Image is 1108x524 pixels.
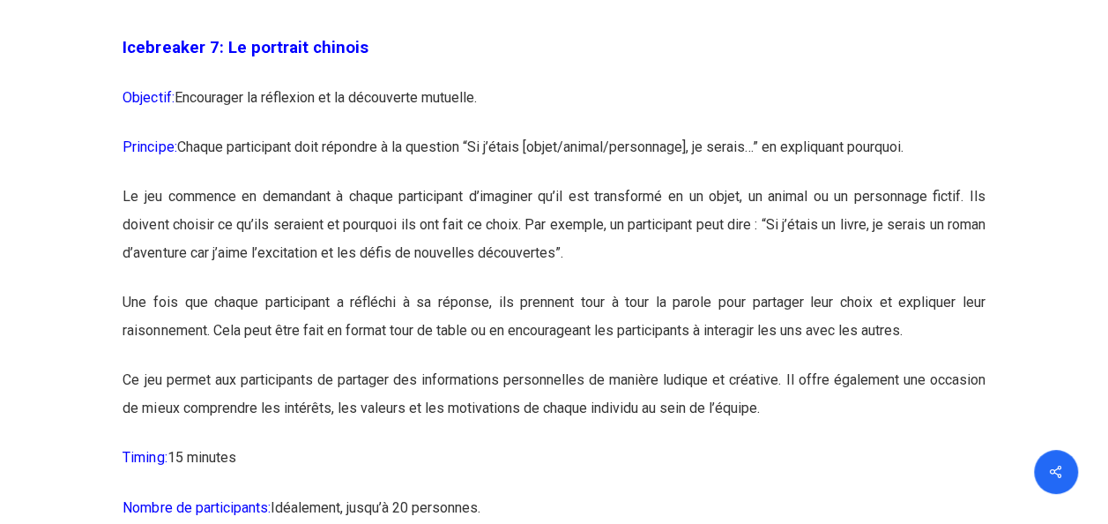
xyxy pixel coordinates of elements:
[123,288,985,366] p: Une fois que chaque participant a réfléchi à sa réponse, ils prennent tour à tour la parole pour ...
[123,444,985,493] p: 15 minutes
[123,84,985,133] p: Encourager la réflexion et la découverte mutuelle.
[123,449,167,466] span: Timing:
[123,138,176,155] span: Principe:
[123,38,368,57] span: Icebreaker 7: Le portrait chinois
[123,183,985,288] p: Le jeu commence en demandant à chaque participant d’imaginer qu’il est transformé en un objet, un...
[123,89,174,106] span: Objectif:
[123,498,270,515] span: Nombre de participants:
[123,366,985,444] p: Ce jeu permet aux participants de partager des informations personnelles de manière ludique et cr...
[123,133,985,183] p: Chaque participant doit répondre à la question “Si j’étais [objet/animal/personnage], je serais…”...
